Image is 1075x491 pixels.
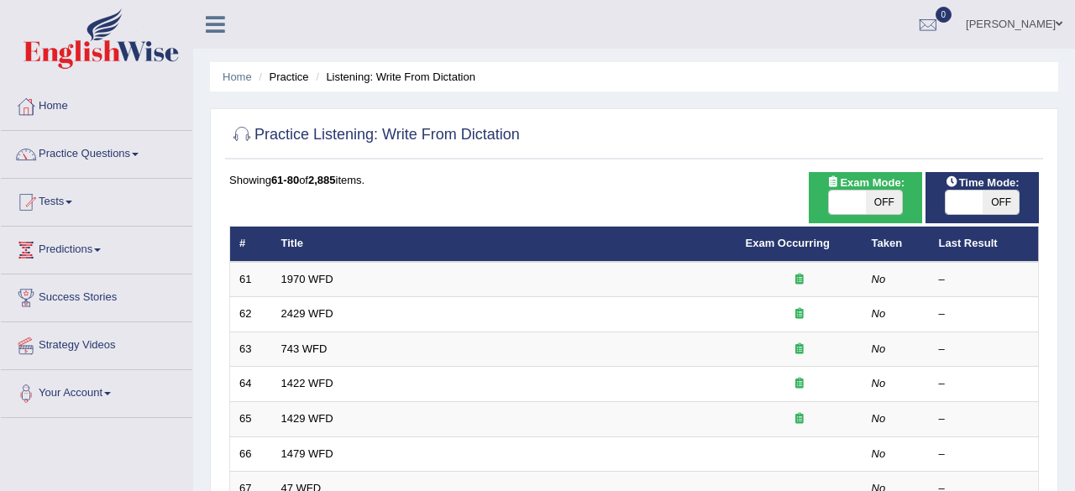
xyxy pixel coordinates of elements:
[746,237,830,249] a: Exam Occurring
[939,306,1030,322] div: –
[872,307,886,320] em: No
[281,377,333,389] a: 1422 WFD
[230,332,272,367] td: 63
[936,7,952,23] span: 0
[809,172,922,223] div: Show exams occurring in exams
[1,83,192,125] a: Home
[939,376,1030,392] div: –
[1,274,192,316] a: Success Stories
[939,411,1030,427] div: –
[746,342,853,358] div: Exam occurring question
[983,191,1020,214] span: OFF
[223,71,252,83] a: Home
[230,367,272,402] td: 64
[230,227,272,262] th: #
[308,174,336,186] b: 2,885
[230,436,272,472] td: 66
[281,412,333,425] a: 1429 WFD
[1,370,192,412] a: Your Account
[1,227,192,269] a: Predictions
[939,342,1030,358] div: –
[230,297,272,332] td: 62
[939,447,1030,462] div: –
[746,411,853,427] div: Exam occurring question
[281,447,333,460] a: 1479 WFD
[872,273,886,285] em: No
[939,174,1026,191] span: Time Mode:
[281,342,328,355] a: 743 WFD
[281,307,333,320] a: 2429 WFD
[872,377,886,389] em: No
[930,227,1039,262] th: Last Result
[820,174,910,191] span: Exam Mode:
[939,272,1030,288] div: –
[230,262,272,297] td: 61
[1,322,192,364] a: Strategy Videos
[281,273,333,285] a: 1970 WFD
[863,227,930,262] th: Taken
[746,272,853,288] div: Exam occurring question
[866,191,903,214] span: OFF
[1,179,192,221] a: Tests
[229,172,1039,188] div: Showing of items.
[271,174,299,186] b: 61-80
[272,227,737,262] th: Title
[746,306,853,322] div: Exam occurring question
[872,342,886,355] em: No
[872,412,886,425] em: No
[312,69,475,85] li: Listening: Write From Dictation
[229,123,520,148] h2: Practice Listening: Write From Dictation
[746,376,853,392] div: Exam occurring question
[872,447,886,460] em: No
[230,402,272,437] td: 65
[254,69,308,85] li: Practice
[1,131,192,173] a: Practice Questions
